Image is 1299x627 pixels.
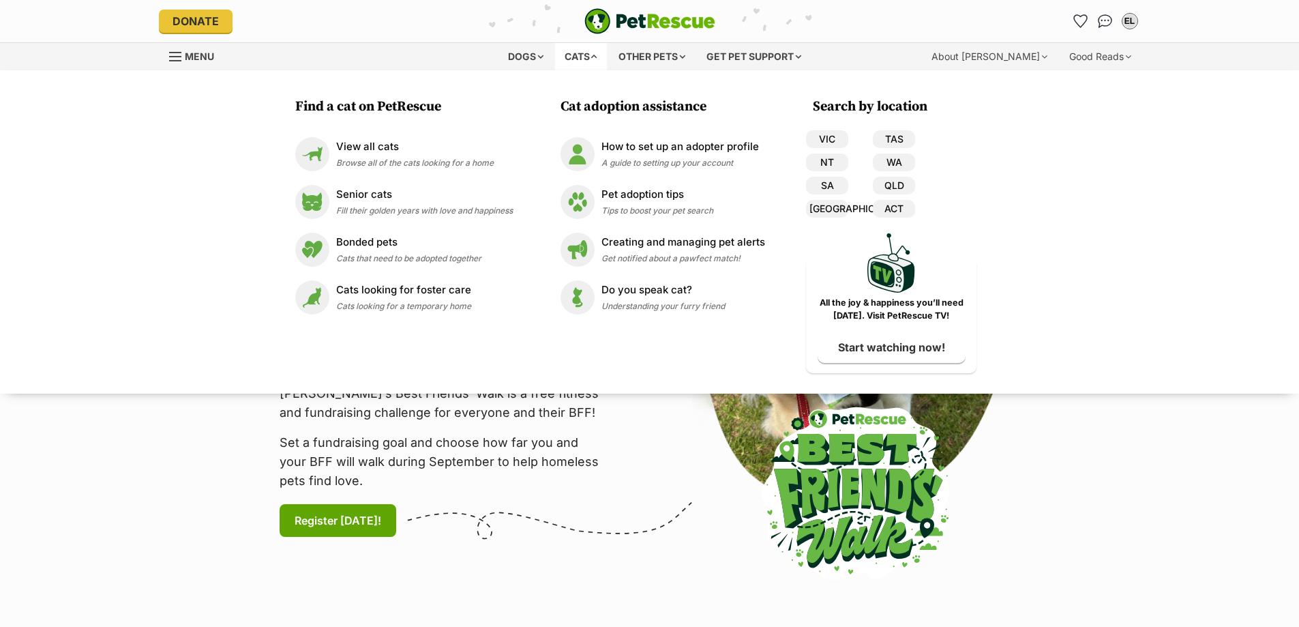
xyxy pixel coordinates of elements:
[561,233,765,267] a: Creating and managing pet alerts Creating and managing pet alerts Get notified about a pawfect ma...
[561,185,765,219] a: Pet adoption tips Pet adoption tips Tips to boost your pet search
[336,253,481,263] span: Cats that need to be adopted together
[601,253,741,263] span: Get notified about a pawfect match!
[818,332,966,363] a: Start watching now!
[561,137,765,171] a: How to set up an adopter profile How to set up an adopter profile A guide to setting up your account
[159,10,233,33] a: Donate
[806,200,848,218] a: [GEOGRAPHIC_DATA]
[1070,10,1141,32] ul: Account quick links
[561,280,595,315] img: Do you speak cat?
[806,154,848,171] a: NT
[295,137,329,171] img: View all cats
[295,185,329,219] img: Senior cats
[601,205,713,216] span: Tips to boost your pet search
[295,280,329,315] img: Cats looking for foster care
[873,154,915,171] a: WA
[1123,14,1137,28] div: EL
[498,43,553,70] div: Dogs
[873,130,915,148] a: TAS
[816,297,966,323] p: All the joy & happiness you’ll need [DATE]. Visit PetRescue TV!
[561,233,595,267] img: Creating and managing pet alerts
[295,185,513,219] a: Senior cats Senior cats Fill their golden years with love and happiness
[601,139,759,155] p: How to set up an adopter profile
[295,233,513,267] a: Bonded pets Bonded pets Cats that need to be adopted together
[185,50,214,62] span: Menu
[295,137,513,171] a: View all cats View all cats Browse all of the cats looking for a home
[280,433,607,491] p: Set a fundraising goal and choose how far you and your BFF will walk during September to help hom...
[280,384,607,422] p: [PERSON_NAME]’s Best Friends' Walk is a free fitness and fundraising challenge for everyone and t...
[584,8,715,34] a: PetRescue
[867,233,915,293] img: PetRescue TV logo
[169,43,224,68] a: Menu
[336,282,471,298] p: Cats looking for foster care
[295,512,381,529] span: Register [DATE]!
[295,280,513,315] a: Cats looking for foster care Cats looking for foster care Cats looking for a temporary home
[873,177,915,194] a: QLD
[561,137,595,171] img: How to set up an adopter profile
[280,504,396,537] a: Register [DATE]!
[806,130,848,148] a: VIC
[1098,14,1112,28] img: chat-41dd97257d64d25036548639549fe6c8038ab92f7586957e7f3b1b290dea8141.svg
[295,233,329,267] img: Bonded pets
[584,8,715,34] img: logo-e224e6f780fb5917bec1dbf3a21bbac754714ae5b6737aabdf751b685950b380.svg
[601,282,725,298] p: Do you speak cat?
[336,158,494,168] span: Browse all of the cats looking for a home
[336,301,471,311] span: Cats looking for a temporary home
[1060,43,1141,70] div: Good Reads
[555,43,607,70] div: Cats
[806,177,848,194] a: SA
[561,185,595,219] img: Pet adoption tips
[336,235,481,250] p: Bonded pets
[609,43,695,70] div: Other pets
[336,205,513,216] span: Fill their golden years with love and happiness
[922,43,1057,70] div: About [PERSON_NAME]
[295,98,520,117] h3: Find a cat on PetRescue
[561,280,765,315] a: Do you speak cat? Do you speak cat? Understanding your furry friend
[697,43,811,70] div: Get pet support
[561,98,772,117] h3: Cat adoption assistance
[1094,10,1116,32] a: Conversations
[1119,10,1141,32] button: My account
[601,301,725,311] span: Understanding your furry friend
[601,187,713,203] p: Pet adoption tips
[601,235,765,250] p: Creating and managing pet alerts
[873,200,915,218] a: ACT
[1070,10,1092,32] a: Favourites
[601,158,733,168] span: A guide to setting up your account
[813,98,976,117] h3: Search by location
[336,187,513,203] p: Senior cats
[336,139,494,155] p: View all cats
